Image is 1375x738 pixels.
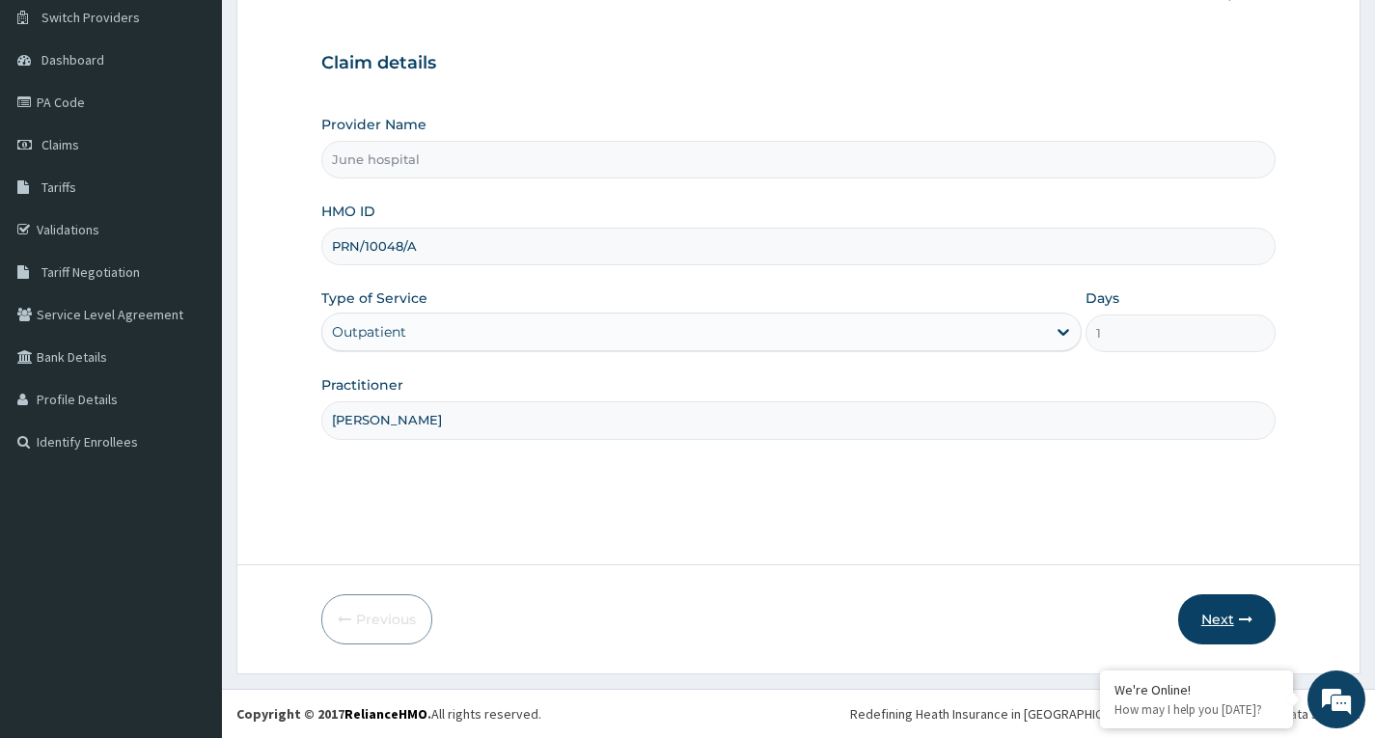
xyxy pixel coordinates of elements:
[321,202,375,221] label: HMO ID
[344,705,427,723] a: RelianceHMO
[1114,681,1279,698] div: We're Online!
[321,288,427,308] label: Type of Service
[41,9,140,26] span: Switch Providers
[321,594,432,644] button: Previous
[321,53,1276,74] h3: Claim details
[1114,701,1279,718] p: How may I help you today?
[321,401,1276,439] input: Enter Name
[321,115,426,134] label: Provider Name
[41,136,79,153] span: Claims
[321,375,403,395] label: Practitioner
[236,705,431,723] strong: Copyright © 2017 .
[41,178,76,196] span: Tariffs
[321,228,1276,265] input: Enter HMO ID
[850,704,1361,724] div: Redefining Heath Insurance in [GEOGRAPHIC_DATA] using Telemedicine and Data Science!
[1178,594,1276,644] button: Next
[41,51,104,68] span: Dashboard
[41,263,140,281] span: Tariff Negotiation
[222,689,1375,738] footer: All rights reserved.
[332,322,406,342] div: Outpatient
[1086,288,1119,308] label: Days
